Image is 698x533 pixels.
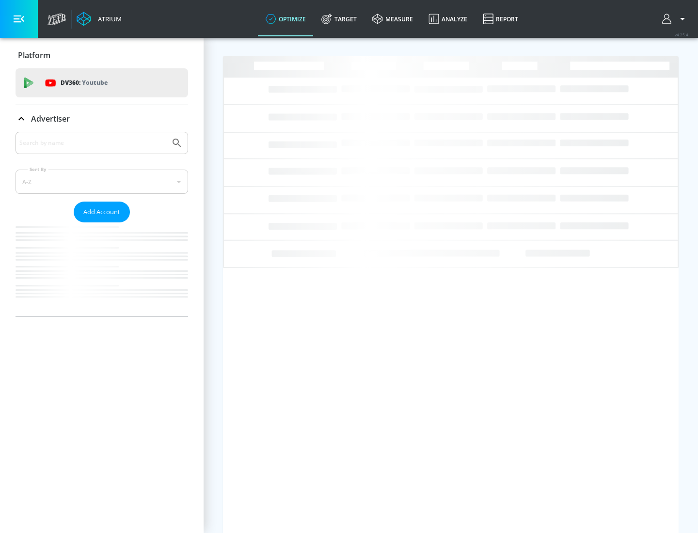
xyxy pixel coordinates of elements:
a: Atrium [77,12,122,26]
nav: list of Advertiser [16,222,188,316]
a: Report [475,1,526,36]
input: Search by name [19,137,166,149]
div: Advertiser [16,132,188,316]
span: Add Account [83,206,120,218]
p: DV360: [61,78,108,88]
div: DV360: Youtube [16,68,188,97]
a: Target [314,1,365,36]
p: Advertiser [31,113,70,124]
p: Youtube [82,78,108,88]
div: Atrium [94,15,122,23]
div: Platform [16,42,188,69]
button: Add Account [74,202,130,222]
p: Platform [18,50,50,61]
a: optimize [258,1,314,36]
div: Advertiser [16,105,188,132]
div: A-Z [16,170,188,194]
label: Sort By [28,166,48,172]
a: Analyze [421,1,475,36]
a: measure [365,1,421,36]
span: v 4.25.4 [675,32,688,37]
